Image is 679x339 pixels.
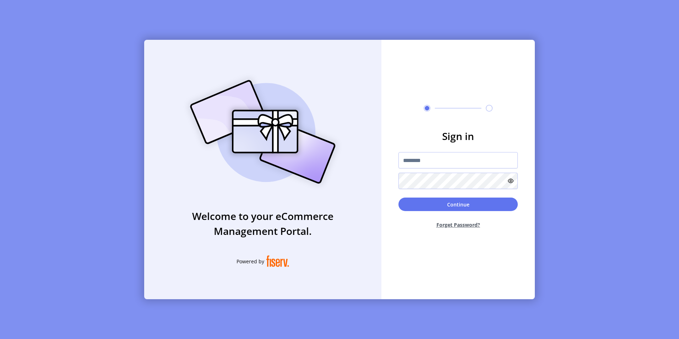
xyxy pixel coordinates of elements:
[144,209,381,238] h3: Welcome to your eCommerce Management Portal.
[398,198,518,211] button: Continue
[237,258,264,265] span: Powered by
[398,215,518,234] button: Forget Password?
[179,72,346,192] img: card_Illustration.svg
[398,129,518,144] h3: Sign in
